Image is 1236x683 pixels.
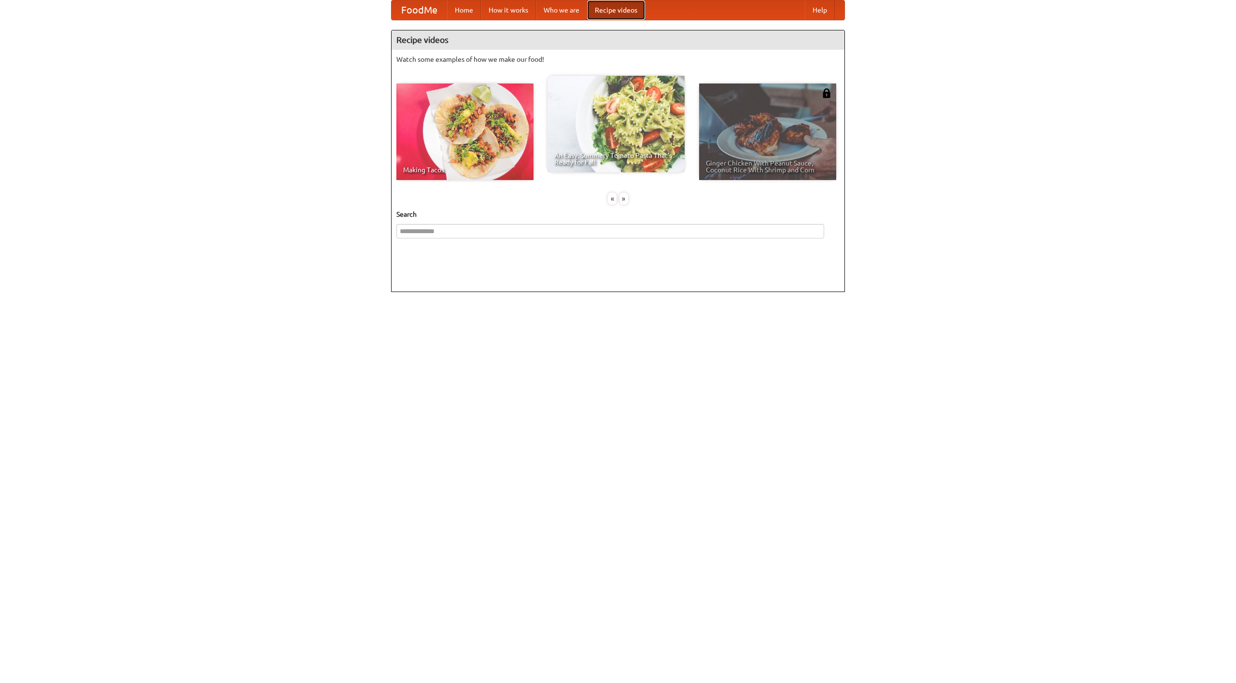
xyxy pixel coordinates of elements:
p: Watch some examples of how we make our food! [396,55,840,64]
img: 483408.png [822,88,831,98]
div: » [619,193,628,205]
a: An Easy, Summery Tomato Pasta That's Ready for Fall [548,76,685,172]
span: An Easy, Summery Tomato Pasta That's Ready for Fall [554,152,678,166]
h5: Search [396,209,840,219]
a: Help [805,0,835,20]
a: Recipe videos [587,0,645,20]
div: « [608,193,617,205]
a: Making Tacos [396,84,534,180]
span: Making Tacos [403,167,527,173]
a: Home [447,0,481,20]
a: FoodMe [392,0,447,20]
h4: Recipe videos [392,30,844,50]
a: Who we are [536,0,587,20]
a: How it works [481,0,536,20]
